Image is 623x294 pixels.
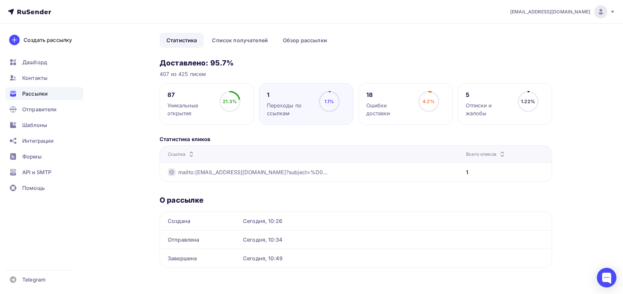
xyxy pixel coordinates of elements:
[167,101,214,117] div: Уникальные открытия
[324,99,334,104] span: 1.1%
[24,36,72,44] div: Создать рассылку
[267,91,313,99] div: 1
[160,58,552,67] h3: Доставлено: 95.7%
[22,105,57,113] span: Отправители
[423,99,435,104] span: 4.2%
[160,33,204,48] a: Статистика
[22,153,42,160] span: Формы
[366,91,412,99] div: 18
[160,70,552,78] div: 407 из 425 писем
[510,9,590,15] span: [EMAIL_ADDRESS][DOMAIN_NAME]
[160,135,552,143] h5: Статистика кликов
[22,168,51,176] span: API и SMTP
[223,99,237,104] span: 21.3%
[5,150,83,163] a: Формы
[521,99,535,104] span: 1.22%
[466,101,512,117] div: Отписки и жалобы
[168,236,238,244] div: Отправлена
[22,90,48,98] span: Рассылки
[267,101,313,117] div: Переходы по ссылкам
[466,91,512,99] div: 5
[167,91,214,99] div: 87
[510,5,615,18] a: [EMAIL_ADDRESS][DOMAIN_NAME]
[22,137,54,145] span: Интеграции
[160,195,552,205] h3: О рассылке
[466,151,506,157] div: Всего кликов
[366,101,412,117] div: Ошибки доставки
[205,33,275,48] a: Список получателей
[5,56,83,69] a: Дашборд
[466,168,468,176] div: 1
[22,184,45,192] span: Помощь
[5,103,83,116] a: Отправители
[22,58,47,66] span: Дашборд
[22,121,47,129] span: Шаблоны
[168,217,238,225] div: Создана
[5,87,83,100] a: Рассылки
[22,276,45,284] span: Telegram
[5,71,83,84] a: Контакты
[243,236,544,244] div: Сегодня, 10:34
[243,217,544,225] div: Сегодня, 10:26
[5,119,83,132] a: Шаблоны
[22,74,47,82] span: Контакты
[168,151,195,157] div: Ссылка
[276,33,334,48] a: Обзор рассылки
[178,168,331,176] a: mailto:[EMAIL_ADDRESS][DOMAIN_NAME]?subject=%D0%97%D0%B0%D0%BA%D0%B0%D0%B7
